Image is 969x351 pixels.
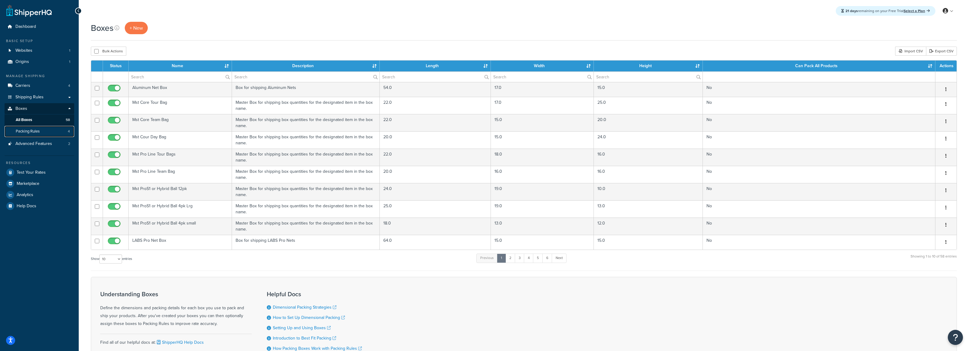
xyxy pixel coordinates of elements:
span: 4 [68,83,70,88]
td: Mst ProS1 or Hybrid Ball 4pk Lrg [129,200,232,218]
li: Websites [5,45,74,56]
td: No [703,131,935,149]
td: No [703,235,935,250]
span: Advanced Features [15,141,52,146]
td: 24.0 [594,131,703,149]
select: Showentries [99,254,122,264]
span: Boxes [15,106,27,111]
span: + New [130,25,143,31]
td: Master Box for shipping box quantities for the designated item in the box name. [232,200,379,218]
th: Description : activate to sort column ascending [232,61,379,71]
td: No [703,183,935,200]
span: 1 [69,59,70,64]
td: 16.0 [491,166,594,183]
button: Bulk Actions [91,47,126,56]
h1: Boxes [91,22,114,34]
td: 15.0 [594,235,703,250]
a: Dimensional Packing Strategies [273,304,336,310]
td: 20.0 [594,114,703,131]
a: Previous [476,254,498,263]
span: Websites [15,48,32,53]
td: 13.0 [594,200,703,218]
th: Name : activate to sort column ascending [129,61,232,71]
td: No [703,82,935,97]
a: Packing Rules 4 [5,126,74,137]
span: 4 [68,129,70,134]
td: No [703,97,935,114]
td: 16.0 [594,149,703,166]
th: Length : activate to sort column ascending [380,61,491,71]
span: Marketplace [17,181,39,186]
input: Search [380,72,491,82]
a: 3 [515,254,524,263]
td: No [703,114,935,131]
strong: 21 days [845,8,858,14]
a: Boxes [5,103,74,114]
li: Advanced Features [5,138,74,149]
li: Analytics [5,189,74,200]
span: 1 [69,48,70,53]
td: Master Box for shipping box quantities for the designated item in the box name. [232,114,379,131]
li: All Boxes [5,114,74,126]
div: Find all of our helpful docs at: [100,334,252,346]
li: Carriers [5,80,74,91]
a: Origins 1 [5,56,74,67]
span: Analytics [17,192,33,198]
td: 15.0 [491,114,594,131]
td: Box for shipping Aluminum Nets [232,82,379,97]
td: Mst Cour Day Bag [129,131,232,149]
div: Resources [5,160,74,166]
td: Aluminum Net Box [129,82,232,97]
td: LABS Pro Net Box [129,235,232,250]
td: 25.0 [594,97,703,114]
a: 5 [533,254,543,263]
a: Export CSV [926,47,957,56]
li: Boxes [5,103,74,138]
td: 20.0 [380,131,491,149]
td: 22.0 [380,114,491,131]
h3: Understanding Boxes [100,291,252,297]
a: How to Set Up Dimensional Packing [273,314,345,321]
a: Help Docs [5,201,74,212]
span: Dashboard [15,24,36,29]
td: 18.0 [491,149,594,166]
button: Open Resource Center [948,330,963,345]
td: 15.0 [491,131,594,149]
td: 17.0 [491,97,594,114]
span: Help Docs [17,204,36,209]
a: Websites 1 [5,45,74,56]
td: 25.0 [380,200,491,218]
td: 17.0 [491,82,594,97]
a: Test Your Rates [5,167,74,178]
div: Import CSV [895,47,926,56]
td: 54.0 [380,82,491,97]
a: 2 [505,254,515,263]
td: Mst ProS1 or Hybrid Ball 4pk small [129,218,232,235]
span: Carriers [15,83,30,88]
div: Showing 1 to 10 of 58 entries [911,253,957,266]
a: Dashboard [5,21,74,32]
td: Mst Core Team Bag [129,114,232,131]
a: 1 [497,254,506,263]
div: Manage Shipping [5,74,74,79]
h3: Helpful Docs [267,291,362,297]
td: Master Box for shipping box quantities for the designated item in the box name. [232,149,379,166]
td: No [703,166,935,183]
span: 2 [68,141,70,146]
li: Packing Rules [5,126,74,137]
th: Height : activate to sort column ascending [594,61,703,71]
a: Carriers 4 [5,80,74,91]
a: 6 [542,254,552,263]
th: Actions [935,61,957,71]
a: Marketplace [5,178,74,189]
td: 24.0 [380,183,491,200]
a: 4 [524,254,534,263]
td: 22.0 [380,97,491,114]
span: Packing Rules [16,129,40,134]
td: Mst Pro Line Tour Bags [129,149,232,166]
td: 15.0 [491,235,594,250]
a: Advanced Features 2 [5,138,74,149]
a: All Boxes 58 [5,114,74,126]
